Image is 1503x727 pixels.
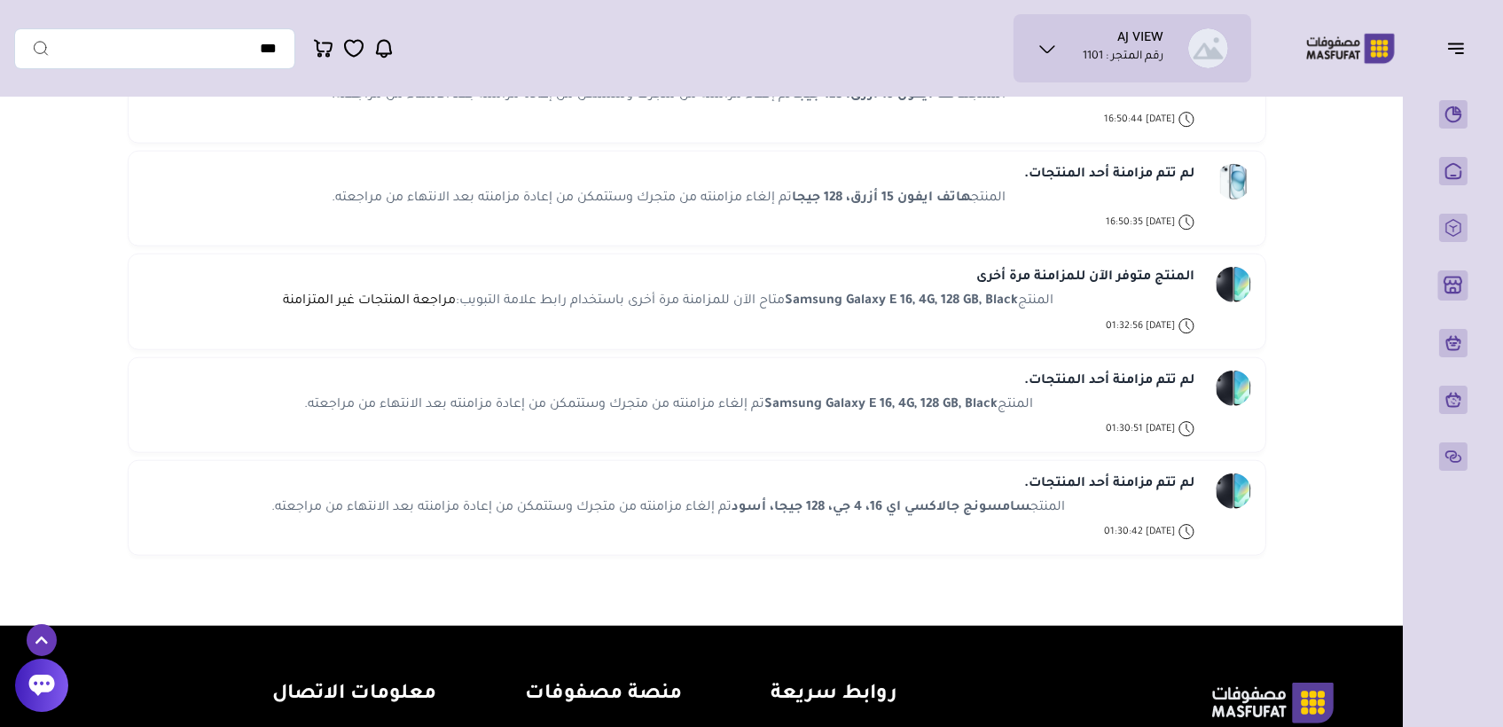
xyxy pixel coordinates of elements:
[786,294,1019,309] strong: Samsung Galaxy E 16, 4G, 128 GB, Black
[525,683,682,708] h4: منصة مصفوفات
[1216,267,1251,302] img: 20250617013256797521.png
[1216,371,1251,406] img: 20250617013051459814.png
[771,683,897,708] h4: روابط سريعة
[1216,164,1251,199] img: 20250617165035423429.png
[272,498,1066,518] p: المنتج تم إلغاء مزامنته من متجرك وستتمكن من إعادة مزامنته بعد الانتهاء من مراجعته.
[976,267,1194,288] a: المنتج متوفر الآن للمزامنة مرة أخرى
[1083,49,1163,66] p: رقم المتجر : 1101
[1188,28,1228,68] img: AJ VIEW
[1106,418,1175,440] span: [DATE] 01:30:51
[204,683,436,708] h4: معلومات الاتصال
[284,292,1054,311] p: المنتج متاح الآن للمزامنة مرة أخرى باستخدام رابط علامة التبويب:
[332,189,1006,208] p: المنتج تم إلغاء مزامنته من متجرك وستتمكن من إعادة مزامنته بعد الانتهاء من مراجعته.
[1294,31,1407,66] img: Logo
[1216,473,1251,509] img: 20250617013042496018.png
[1106,212,1175,233] span: [DATE] 16:50:35
[792,192,971,206] strong: هاتف ايفون 15 أزرق، 128 جيجا
[732,501,1031,515] strong: سامسونج جالاكسي اي 16، 4 جي، 128 جيجا، أسود
[764,398,998,412] strong: Samsung Galaxy E 16, 4G, 128 GB, Black
[792,89,971,103] strong: هاتف ايفون 15 أزرق، 128 جيجا
[1104,521,1175,543] span: [DATE] 01:30:42
[1117,31,1163,49] h1: AJ VIEW
[1024,371,1194,392] a: لم تتم مزامنة أحد المنتجات.
[1104,109,1175,130] span: [DATE] 16:50:44
[304,395,1033,415] p: المنتج تم إلغاء مزامنته من متجرك وستتمكن من إعادة مزامنته بعد الانتهاء من مراجعته.
[1024,164,1194,185] a: لم تتم مزامنة أحد المنتجات.
[1024,473,1194,495] a: لم تتم مزامنة أحد المنتجات.
[284,294,457,309] a: مراجعة المنتجات غير المتزامنة
[1106,316,1175,337] span: [DATE] 01:32:56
